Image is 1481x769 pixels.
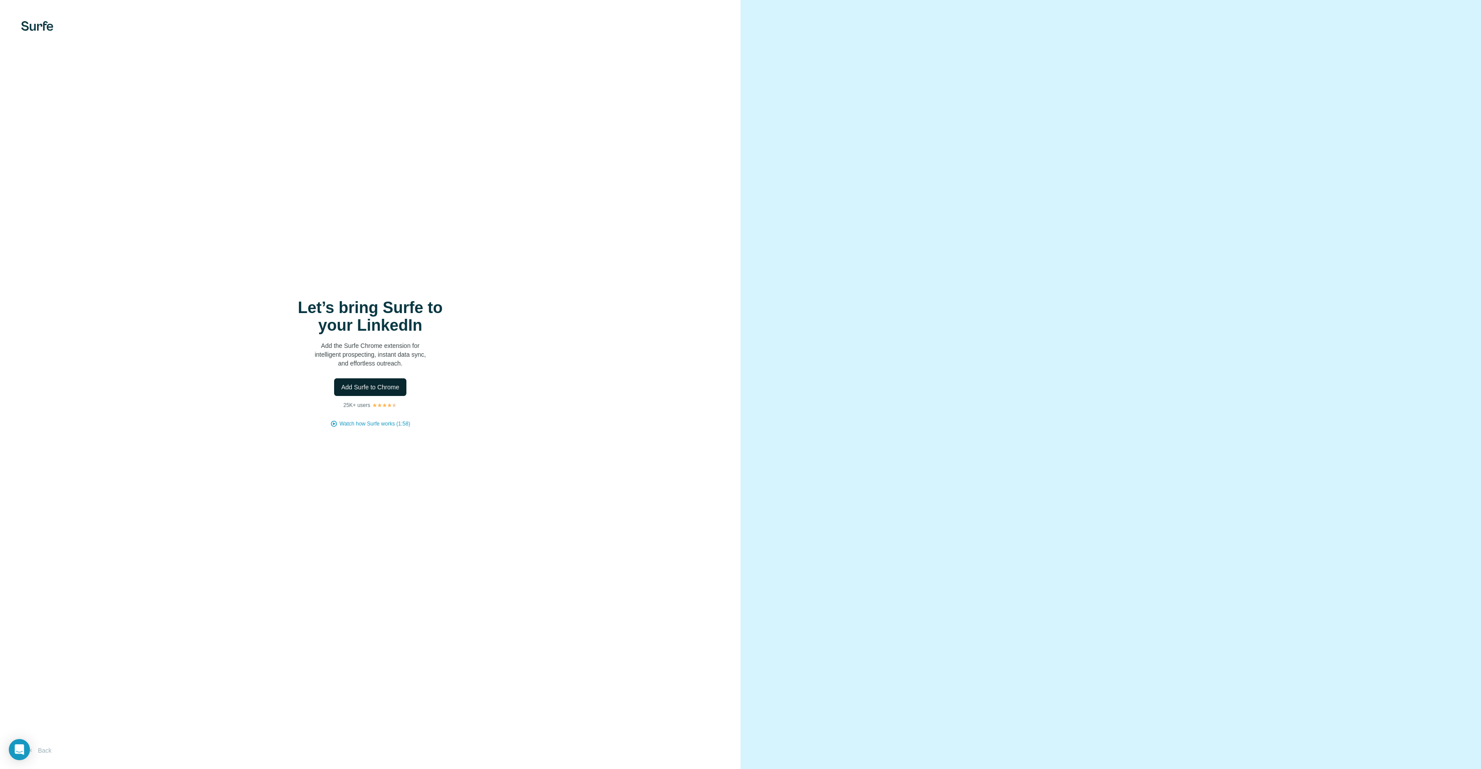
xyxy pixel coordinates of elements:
[282,341,458,368] p: Add the Surfe Chrome extension for intelligent prospecting, instant data sync, and effortless out...
[9,739,30,760] div: Open Intercom Messenger
[334,378,406,396] button: Add Surfe to Chrome
[21,743,58,758] button: Back
[341,383,399,392] span: Add Surfe to Chrome
[21,21,53,31] img: Surfe's logo
[372,403,397,408] img: Rating Stars
[343,401,370,409] p: 25K+ users
[339,420,410,428] button: Watch how Surfe works (1:58)
[282,299,458,334] h1: Let’s bring Surfe to your LinkedIn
